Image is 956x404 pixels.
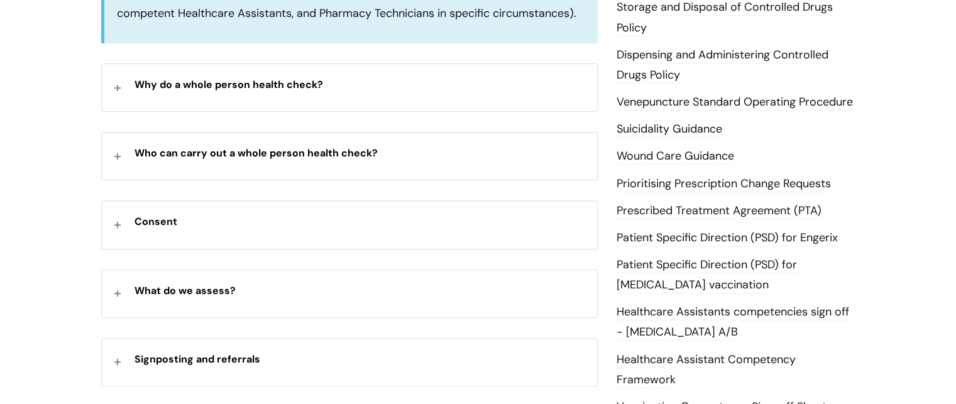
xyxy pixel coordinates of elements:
strong: Why do a whole person health check? [135,78,323,91]
a: Suicidality Guidance [617,121,722,138]
a: Prescribed Treatment Agreement (PTA) [617,203,821,219]
a: Venepuncture Standard Operating Procedure [617,94,853,111]
a: Healthcare Assistant Competency Framework [617,352,796,388]
a: Prioritising Prescription Change Requests [617,176,831,192]
a: Healthcare Assistants competencies sign off - [MEDICAL_DATA] A/B [617,304,849,341]
a: Dispensing and Administering Controlled Drugs Policy [617,47,828,84]
strong: Consent [135,215,177,228]
a: Patient Specific Direction (PSD) for [MEDICAL_DATA] vaccination [617,257,797,293]
a: Wound Care Guidance [617,148,734,165]
strong: Signposting and referrals [135,352,260,366]
strong: Who can carry out a whole person health check? [135,146,378,160]
strong: What do we assess? [135,284,236,297]
a: Patient Specific Direction (PSD) for Engerix [617,230,838,246]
